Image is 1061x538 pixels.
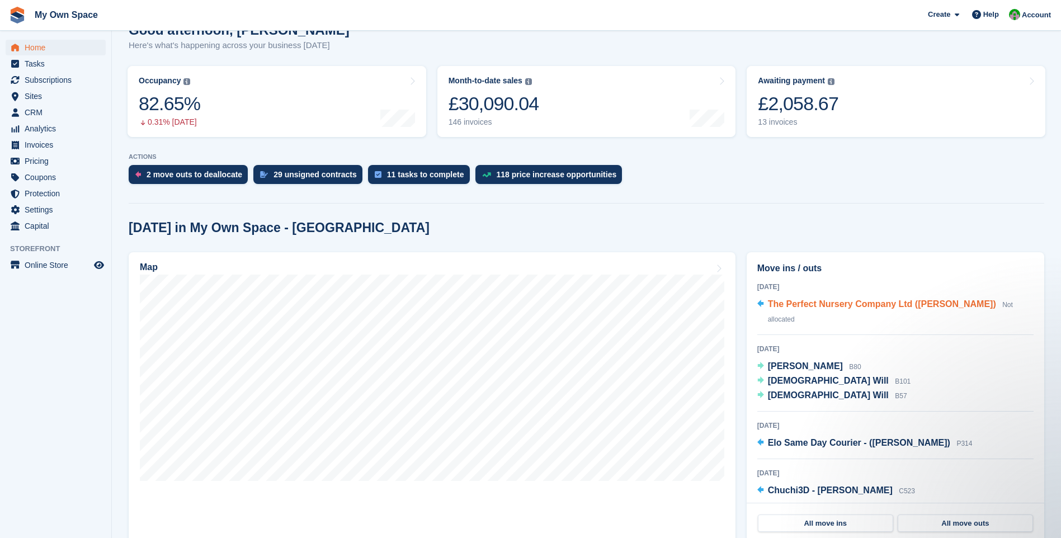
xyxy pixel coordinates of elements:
[25,218,92,234] span: Capital
[10,243,111,254] span: Storefront
[6,186,106,201] a: menu
[30,6,102,24] a: My Own Space
[475,165,628,190] a: 118 price increase opportunities
[525,78,532,85] img: icon-info-grey-7440780725fd019a000dd9b08b2336e03edf1995a4989e88bcd33f0948082b44.svg
[25,88,92,104] span: Sites
[497,170,617,179] div: 118 price increase opportunities
[253,165,368,190] a: 29 unsigned contracts
[898,515,1033,532] a: All move outs
[129,39,350,52] p: Here's what's happening across your business [DATE]
[757,282,1034,292] div: [DATE]
[768,438,950,447] span: Elo Same Day Courier - ([PERSON_NAME])
[899,487,915,495] span: C523
[25,137,92,153] span: Invoices
[25,257,92,273] span: Online Store
[757,374,911,389] a: [DEMOGRAPHIC_DATA] Will B101
[6,72,106,88] a: menu
[6,202,106,218] a: menu
[129,165,253,190] a: 2 move outs to deallocate
[6,40,106,55] a: menu
[758,117,838,127] div: 13 invoices
[6,169,106,185] a: menu
[849,363,861,371] span: B80
[129,153,1044,161] p: ACTIONS
[449,117,539,127] div: 146 invoices
[135,171,141,178] img: move_outs_to_deallocate_icon-f764333ba52eb49d3ac5e1228854f67142a1ed5810a6f6cc68b1a99e826820c5.svg
[1009,9,1020,20] img: Paula Harris
[895,377,911,385] span: B101
[368,165,475,190] a: 11 tasks to complete
[6,257,106,273] a: menu
[449,76,522,86] div: Month-to-date sales
[25,72,92,88] span: Subscriptions
[260,171,268,178] img: contract_signature_icon-13c848040528278c33f63329250d36e43548de30e8caae1d1a13099fd9432cc5.svg
[828,78,834,85] img: icon-info-grey-7440780725fd019a000dd9b08b2336e03edf1995a4989e88bcd33f0948082b44.svg
[6,121,106,136] a: menu
[387,170,464,179] div: 11 tasks to complete
[129,220,430,235] h2: [DATE] in My Own Space - [GEOGRAPHIC_DATA]
[928,9,950,20] span: Create
[747,66,1045,137] a: Awaiting payment £2,058.67 13 invoices
[25,186,92,201] span: Protection
[757,436,973,451] a: Elo Same Day Courier - ([PERSON_NAME]) P314
[757,484,915,498] a: Chuchi3D - [PERSON_NAME] C523
[757,262,1034,275] h2: Move ins / outs
[757,389,907,403] a: [DEMOGRAPHIC_DATA] Will B57
[437,66,736,137] a: Month-to-date sales £30,090.04 146 invoices
[768,485,893,495] span: Chuchi3D - [PERSON_NAME]
[768,299,996,309] span: The Perfect Nursery Company Ltd ([PERSON_NAME])
[6,153,106,169] a: menu
[757,360,861,374] a: [PERSON_NAME] B80
[449,92,539,115] div: £30,090.04
[25,153,92,169] span: Pricing
[757,421,1034,431] div: [DATE]
[757,344,1034,354] div: [DATE]
[758,76,825,86] div: Awaiting payment
[6,105,106,120] a: menu
[6,218,106,234] a: menu
[757,298,1034,327] a: The Perfect Nursery Company Ltd ([PERSON_NAME]) Not allocated
[139,117,200,127] div: 0.31% [DATE]
[768,376,889,385] span: [DEMOGRAPHIC_DATA] Will
[6,88,106,104] a: menu
[375,171,381,178] img: task-75834270c22a3079a89374b754ae025e5fb1db73e45f91037f5363f120a921f8.svg
[92,258,106,272] a: Preview store
[6,56,106,72] a: menu
[1022,10,1051,21] span: Account
[768,390,889,400] span: [DEMOGRAPHIC_DATA] Will
[758,92,838,115] div: £2,058.67
[139,76,181,86] div: Occupancy
[128,66,426,137] a: Occupancy 82.65% 0.31% [DATE]
[757,468,1034,478] div: [DATE]
[9,7,26,23] img: stora-icon-8386f47178a22dfd0bd8f6a31ec36ba5ce8667c1dd55bd0f319d3a0aa187defe.svg
[25,202,92,218] span: Settings
[139,92,200,115] div: 82.65%
[147,170,242,179] div: 2 move outs to deallocate
[768,361,843,371] span: [PERSON_NAME]
[25,56,92,72] span: Tasks
[25,40,92,55] span: Home
[25,105,92,120] span: CRM
[183,78,190,85] img: icon-info-grey-7440780725fd019a000dd9b08b2336e03edf1995a4989e88bcd33f0948082b44.svg
[895,392,907,400] span: B57
[140,262,158,272] h2: Map
[758,515,893,532] a: All move ins
[6,137,106,153] a: menu
[273,170,357,179] div: 29 unsigned contracts
[482,172,491,177] img: price_increase_opportunities-93ffe204e8149a01c8c9dc8f82e8f89637d9d84a8eef4429ea346261dce0b2c0.svg
[25,169,92,185] span: Coupons
[983,9,999,20] span: Help
[25,121,92,136] span: Analytics
[768,301,1013,323] span: Not allocated
[956,440,972,447] span: P314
